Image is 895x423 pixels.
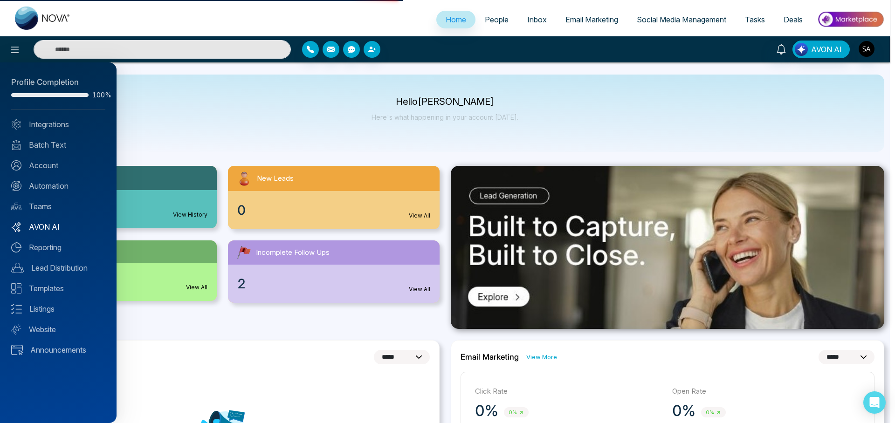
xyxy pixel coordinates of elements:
a: Website [11,324,105,335]
a: Automation [11,180,105,191]
a: Teams [11,201,105,212]
img: Website.svg [11,324,21,334]
img: Listings.svg [11,304,22,314]
a: Listings [11,303,105,314]
img: batch_text_white.png [11,140,21,150]
a: AVON AI [11,221,105,232]
img: Integrated.svg [11,119,21,130]
a: Batch Text [11,139,105,150]
span: 100% [92,92,105,98]
img: Account.svg [11,160,21,171]
img: Avon-AI.svg [11,222,21,232]
a: Announcements [11,344,105,355]
a: Reporting [11,242,105,253]
a: Templates [11,283,105,294]
img: Reporting.svg [11,242,21,252]
img: Lead-dist.svg [11,263,24,273]
a: Lead Distribution [11,262,105,273]
a: Integrations [11,119,105,130]
img: Automation.svg [11,181,21,191]
img: announcements.svg [11,345,23,355]
img: Templates.svg [11,283,21,293]
a: Account [11,160,105,171]
img: team.svg [11,201,21,211]
div: Open Intercom Messenger [863,391,886,414]
div: Profile Completion [11,76,105,89]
